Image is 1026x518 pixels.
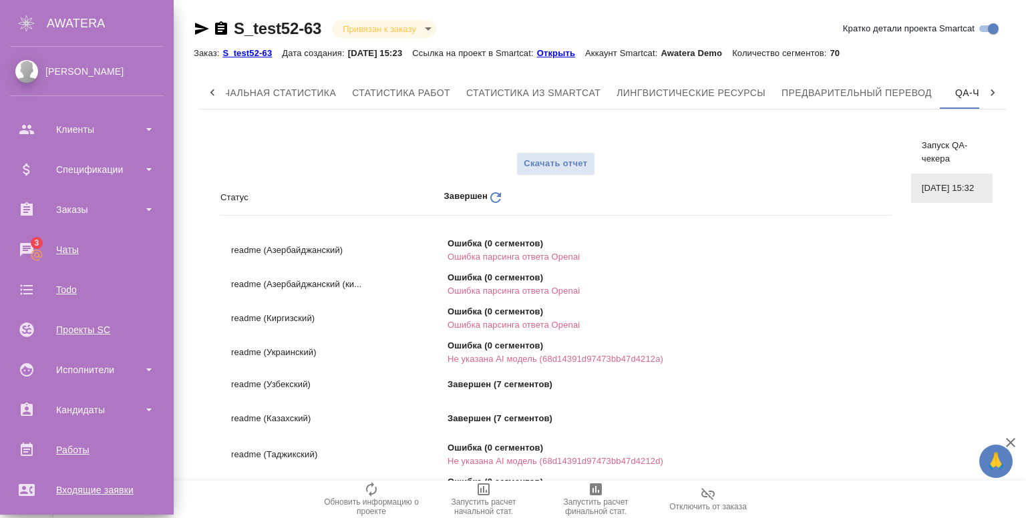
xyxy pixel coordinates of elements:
button: 🙏 [979,445,1013,478]
p: Awatera Demo [661,48,732,58]
span: Статистика работ [352,85,450,101]
span: Запуск QA-чекера [922,139,982,166]
div: [DATE] 15:32 [911,174,993,203]
span: Предварительный перевод [782,85,932,101]
span: 🙏 [985,447,1007,475]
div: Исполнители [10,360,164,380]
a: Открыть [537,47,585,58]
p: Открыть [537,48,585,58]
span: Отключить от заказа [669,502,747,511]
span: Кратко детали проекта Smartcat [843,22,975,35]
p: Ошибка парсинга ответа Openai [448,250,718,264]
p: readme (Таджикский) [231,448,448,461]
p: [DATE] 15:23 [348,48,413,58]
button: Запустить расчет финальной стат. [540,481,652,518]
p: Аккаунт Smartcat: [585,48,661,58]
p: Завершен [444,190,488,206]
span: Запустить расчет финальной стат. [548,497,644,516]
div: Входящие заявки [10,480,164,500]
p: Ошибка (0 сегментов) [448,441,718,455]
p: readme (Украинский) [231,346,448,359]
span: Скачать отчет [524,156,587,172]
button: Обновить информацию о проекте [315,481,427,518]
button: Отключить от заказа [652,481,764,518]
div: Запуск QA-чекера [911,131,993,174]
a: 3Чаты [3,233,170,266]
button: Запустить расчет начальной стат. [427,481,540,518]
a: S_test52-63 [222,47,282,58]
p: Ссылка на проект в Smartcat: [412,48,536,58]
div: Работы [10,440,164,460]
button: Привязан к заказу [339,23,419,35]
p: Заказ: [194,48,222,58]
p: Ошибка (0 сегментов) [448,271,718,284]
span: Лингвистические ресурсы [617,85,765,101]
p: S_test52-63 [222,48,282,58]
p: Ошибка (0 сегментов) [448,305,718,318]
p: Статус [220,191,444,204]
p: Завершен (7 сегментов) [448,378,718,391]
p: Дата создания: [282,48,347,58]
div: Спецификации [10,160,164,180]
p: 70 [830,48,850,58]
span: QA-чекер [948,85,1012,101]
div: Todo [10,280,164,300]
p: Ошибка (0 сегментов) [448,475,718,489]
p: Не указана AI модель (68d14391d97473bb47d4212a) [448,352,718,366]
button: Скопировать ссылку для ЯМессенджера [194,21,210,37]
p: Ошибка парсинга ответа Openai [448,284,718,298]
p: Ошибка (0 сегментов) [448,237,718,250]
p: readme (Азербайджанский) [231,244,448,257]
div: Проекты SC [10,320,164,340]
div: Клиенты [10,119,164,140]
p: readme (Киргизский) [231,312,448,325]
span: [DATE] 15:32 [922,182,982,195]
a: S_test52-63 [234,19,321,37]
p: Количество сегментов: [732,48,830,58]
p: Ошибка парсинга ответа Openai [448,318,718,332]
span: Обновить информацию о проекте [323,497,419,516]
a: Проекты SC [3,313,170,346]
div: Привязан к заказу [332,20,436,38]
span: 3 [26,236,47,250]
div: AWATERA [47,10,174,37]
a: Входящие заявки [3,473,170,507]
p: readme (Казахский) [231,412,448,425]
div: [PERSON_NAME] [10,64,164,79]
div: Заказы [10,200,164,220]
p: Не указана AI модель (68d14391d97473bb47d4212d) [448,455,718,468]
p: readme (Азербайджанский (ки... [231,278,448,291]
button: Скопировать ссылку [213,21,229,37]
span: Статистика из Smartcat [466,85,601,101]
a: Работы [3,433,170,467]
button: Скачать отчет [516,152,594,176]
span: Запустить расчет начальной стат. [436,497,532,516]
p: Завершен (7 сегментов) [448,412,718,425]
span: Начальная статистика [211,85,337,101]
div: Чаты [10,240,164,260]
p: readme (Узбекский) [231,378,448,391]
p: Ошибка (0 сегментов) [448,339,718,352]
a: Todo [3,273,170,306]
div: Кандидаты [10,400,164,420]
